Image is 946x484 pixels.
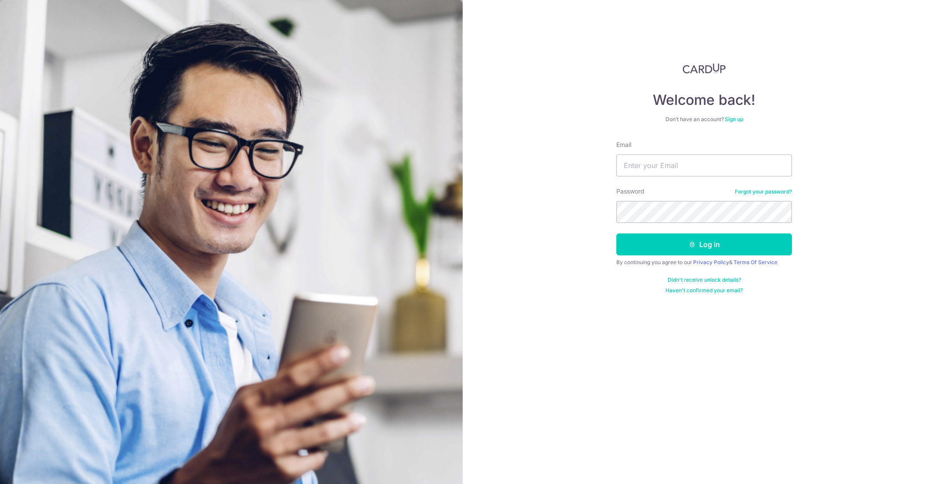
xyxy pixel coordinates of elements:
div: By continuing you agree to our & [616,259,792,266]
a: Privacy Policy [693,259,729,265]
label: Email [616,140,631,149]
a: Forgot your password? [735,188,792,195]
input: Enter your Email [616,154,792,176]
a: Didn't receive unlock details? [668,276,741,283]
button: Log in [616,233,792,255]
h4: Welcome back! [616,91,792,109]
label: Password [616,187,644,196]
img: CardUp Logo [683,63,726,74]
a: Sign up [725,116,743,122]
div: Don’t have an account? [616,116,792,123]
a: Haven't confirmed your email? [665,287,743,294]
a: Terms Of Service [734,259,777,265]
